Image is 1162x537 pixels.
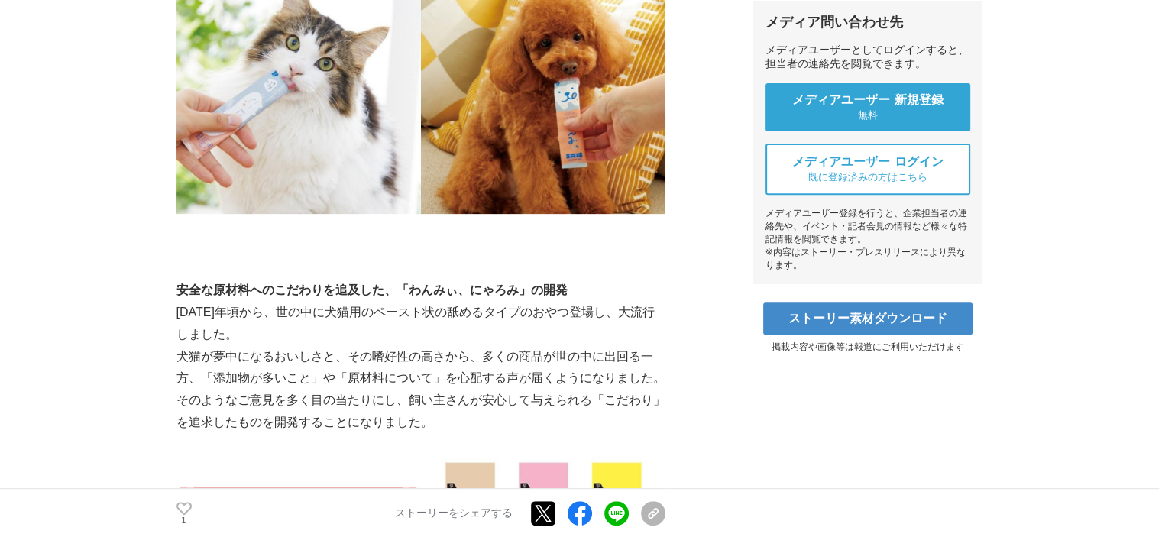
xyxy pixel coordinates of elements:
p: ストーリーをシェアする [395,506,513,520]
div: メディアユーザー登録を行うと、企業担当者の連絡先や、イベント・記者会見の情報など様々な特記情報を閲覧できます。 ※内容はストーリー・プレスリリースにより異なります。 [765,207,970,272]
span: メディアユーザー 新規登録 [792,92,944,108]
div: メディアユーザーとしてログインすると、担当者の連絡先を閲覧できます。 [765,44,970,71]
p: 掲載内容や画像等は報道にご利用いただけます [753,341,982,354]
span: メディアユーザー ログイン [792,154,944,170]
p: 犬猫が夢中になるおいしさと、その嗜好性の高さから、多くの商品が世の中に出回る一方、「添加物が多いこと」や「原材料について」を心配する声が届くようになりました。 [176,346,665,390]
span: 既に登録済みの方はこちら [808,170,927,184]
a: ストーリー素材ダウンロード [763,302,973,335]
p: そのようなご意見を多く目の当たりにし、飼い主さんが安心して与えられる「こだわり」を追求したものを開発することになりました。 [176,390,665,434]
strong: 安全な原材料へのこだわりを追及した、「わんみぃ、にゃろみ」の開発 [176,283,568,296]
p: 1 [176,516,192,524]
div: メディア問い合わせ先 [765,13,970,31]
a: メディアユーザー ログイン 既に登録済みの方はこちら [765,144,970,195]
span: 無料 [858,108,878,122]
a: メディアユーザー 新規登録 無料 [765,83,970,131]
p: [DATE]年頃から、世の中に犬猫用のペースト状の舐めるタイプのおやつ登場し、大流行しました。 [176,302,665,346]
